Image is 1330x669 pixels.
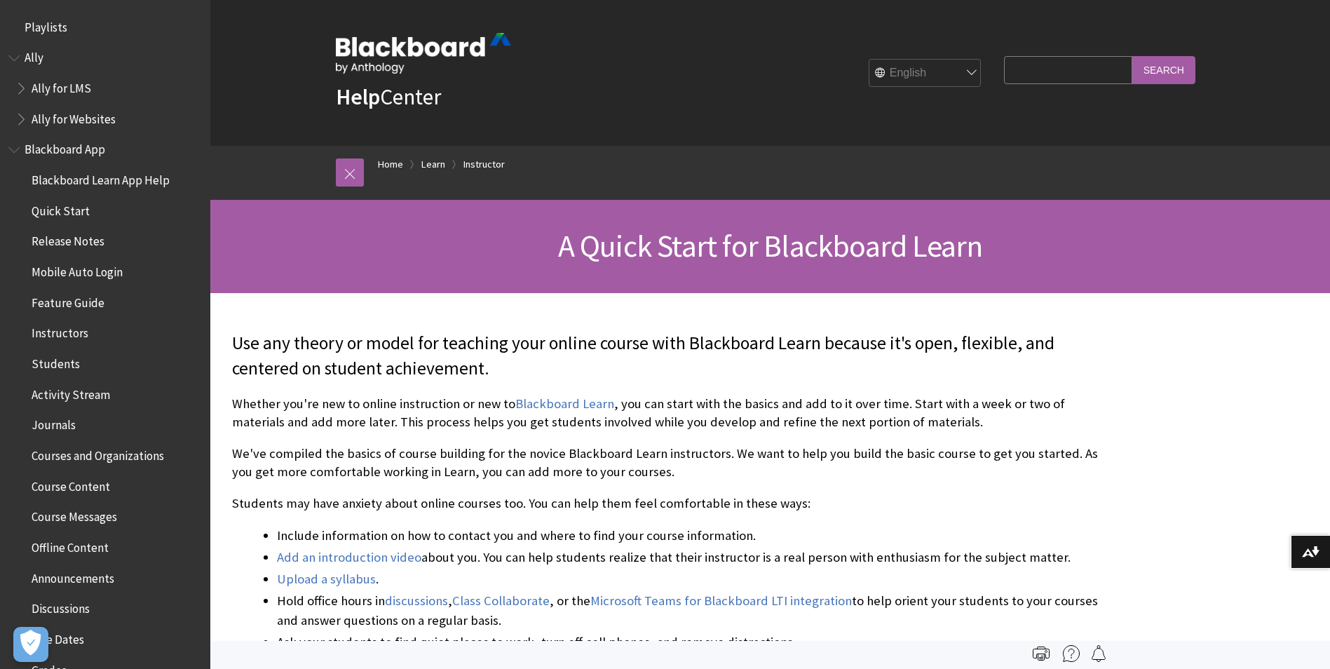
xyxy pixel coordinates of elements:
span: Instructors [32,322,88,341]
span: Students [32,352,80,371]
span: Feature Guide [32,291,104,310]
span: Quick Start [32,199,90,218]
img: Blackboard by Anthology [336,33,511,74]
span: Activity Stream [32,383,110,402]
nav: Book outline for Playlists [8,15,202,39]
li: Hold office hours in , , or the to help orient your students to your courses and answer questions... [277,591,1101,630]
a: Add an introduction video [277,549,421,566]
img: More help [1063,645,1080,662]
input: Search [1132,56,1195,83]
select: Site Language Selector [869,60,982,88]
span: Discussions [32,597,90,616]
span: Course Messages [32,506,117,525]
a: HelpCenter [336,83,441,111]
a: Upload a syllabus [277,571,376,588]
span: Mobile Auto Login [32,260,123,279]
a: Instructor [463,156,505,173]
a: Microsoft Teams for Blackboard LTI integration [590,593,852,609]
a: Blackboard Learn [515,396,614,412]
span: Blackboard App [25,138,105,157]
span: Course Content [32,475,110,494]
li: Include information on how to contact you and where to find your course information. [277,526,1101,546]
nav: Book outline for Anthology Ally Help [8,46,202,131]
span: Release Notes [32,230,104,249]
p: Use any theory or model for teaching your online course with Blackboard Learn because it's open, ... [232,331,1101,381]
a: discussions [385,593,448,609]
span: A Quick Start for Blackboard Learn [558,227,983,265]
span: Courses and Organizations [32,444,164,463]
li: . [277,569,1101,589]
span: Offline Content [32,536,109,555]
span: Playlists [25,15,67,34]
img: Print [1033,645,1050,662]
span: Journals [32,414,76,433]
span: Ally for Websites [32,107,116,126]
p: We've compiled the basics of course building for the novice Blackboard Learn instructors. We want... [232,445,1101,481]
span: Ally for LMS [32,76,91,95]
span: Blackboard Learn App Help [32,168,170,187]
button: Open Preferences [13,627,48,662]
span: Ally [25,46,43,65]
span: Due Dates [32,628,84,647]
p: Students may have anxiety about online courses too. You can help them feel comfortable in these w... [232,494,1101,513]
li: about you. You can help students realize that their instructor is a real person with enthusiasm f... [277,548,1101,567]
img: Follow this page [1090,645,1107,662]
p: Whether you're new to online instruction or new to , you can start with the basics and add to it ... [232,395,1101,431]
a: Learn [421,156,445,173]
span: Announcements [32,567,114,586]
a: Home [378,156,403,173]
strong: Help [336,83,380,111]
a: Class Collaborate [452,593,550,609]
li: Ask your students to find quiet places to work, turn off cell phones, and remove distractions. [277,633,1101,652]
